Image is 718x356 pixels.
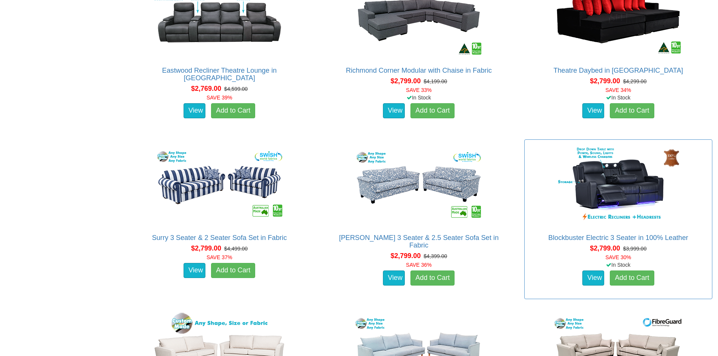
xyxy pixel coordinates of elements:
font: SAVE 34% [605,87,631,93]
a: View [582,103,604,118]
img: Surry 3 Seater & 2 Seater Sofa Set in Fabric [152,144,287,226]
a: [PERSON_NAME] 3 Seater & 2.5 Seater Sofa Set in Fabric [339,234,499,249]
a: View [383,103,405,118]
font: SAVE 33% [406,87,432,93]
a: Theatre Daybed in [GEOGRAPHIC_DATA] [553,67,683,74]
font: SAVE 36% [406,262,432,268]
div: In Stock [523,261,714,269]
a: View [383,270,405,286]
a: Richmond Corner Modular with Chaise in Fabric [346,67,492,74]
a: View [184,263,205,278]
span: $2,799.00 [191,244,221,252]
font: SAVE 30% [605,254,631,260]
span: $2,799.00 [590,77,620,85]
span: $2,799.00 [390,252,421,260]
a: Surry 3 Seater & 2 Seater Sofa Set in Fabric [152,234,287,241]
img: Tiffany 3 Seater & 2.5 Seater Sofa Set in Fabric [351,144,487,226]
del: $4,399.00 [424,253,447,259]
del: $4,299.00 [623,78,646,84]
a: Add to Cart [211,263,255,278]
img: Blockbuster Electric 3 Seater in 100% Leather [550,144,686,226]
a: View [582,270,604,286]
del: $4,199.00 [424,78,447,84]
font: SAVE 37% [207,254,232,260]
del: $4,599.00 [224,86,248,92]
div: In Stock [523,94,714,101]
div: In Stock [323,94,514,101]
a: Eastwood Recliner Theatre Lounge in [GEOGRAPHIC_DATA] [162,67,277,82]
font: SAVE 39% [207,95,232,101]
a: Add to Cart [211,103,255,118]
span: $2,769.00 [191,85,221,92]
span: $2,799.00 [590,244,620,252]
a: View [184,103,205,118]
a: Add to Cart [610,103,654,118]
del: $3,999.00 [623,246,646,252]
a: Blockbuster Electric 3 Seater in 100% Leather [548,234,688,241]
span: $2,799.00 [390,77,421,85]
a: Add to Cart [410,270,455,286]
a: Add to Cart [410,103,455,118]
del: $4,499.00 [224,246,248,252]
a: Add to Cart [610,270,654,286]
